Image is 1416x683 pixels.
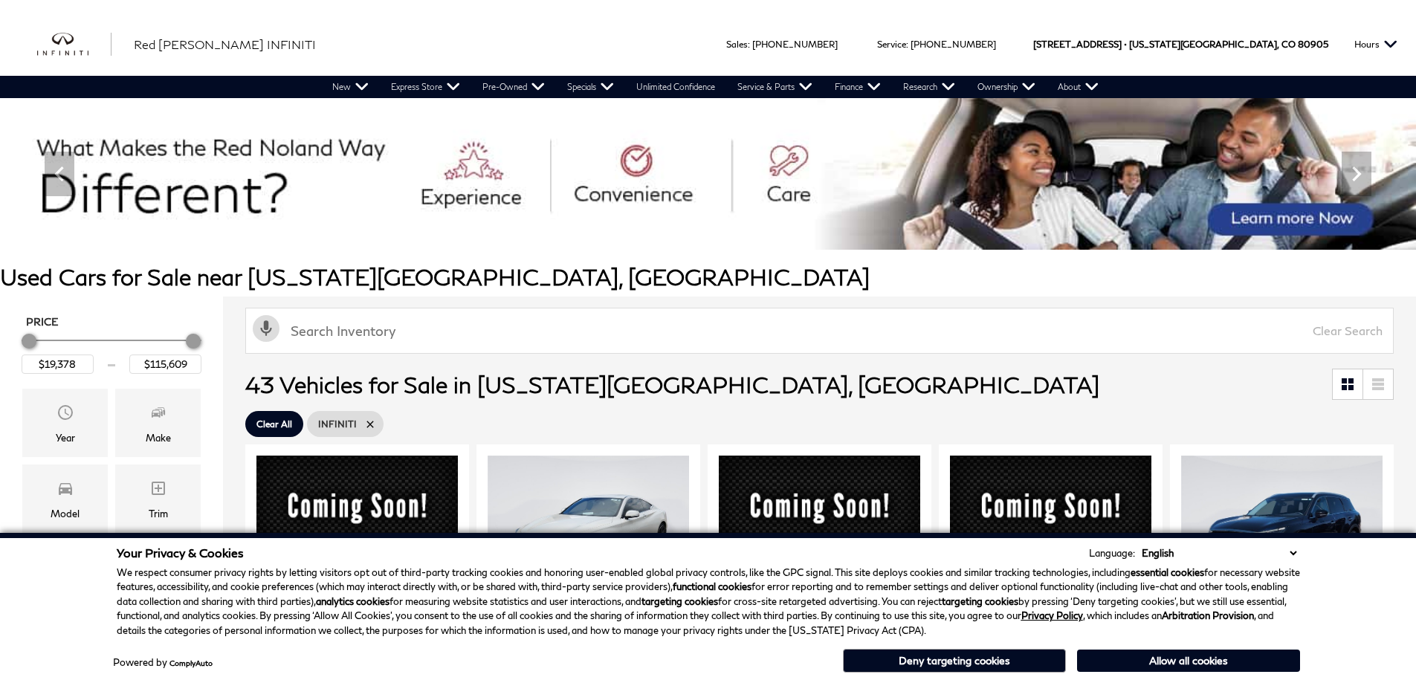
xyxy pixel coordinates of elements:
span: : [748,39,750,50]
img: 2021 INFINITI Q50 Red Sport 400 [719,456,920,611]
span: Go to slide 1 [670,222,685,237]
div: TrimTrim [115,464,201,533]
div: ModelModel [22,464,108,533]
div: Maximum Price [186,334,201,349]
a: Unlimited Confidence [625,76,726,98]
span: Model [56,476,74,505]
div: 1 / 2 [1181,456,1385,609]
a: infiniti [37,33,111,56]
button: Open the hours dropdown [1347,13,1405,76]
img: INFINITI [37,33,111,56]
span: : [906,39,908,50]
a: Privacy Policy [1021,609,1083,621]
input: Search Inventory [245,308,1394,354]
a: [PHONE_NUMBER] [752,39,838,50]
span: Sales [726,39,748,50]
svg: Click to toggle on voice search [253,315,279,342]
div: Year [56,430,75,446]
a: [STREET_ADDRESS] • [US_STATE][GEOGRAPHIC_DATA], CO 80905 [1033,39,1328,50]
span: Year [56,400,74,430]
a: Service & Parts [726,76,824,98]
span: 43 Vehicles for Sale in [US_STATE][GEOGRAPHIC_DATA], [GEOGRAPHIC_DATA] [245,371,1099,398]
span: [US_STATE][GEOGRAPHIC_DATA], [1129,13,1279,76]
a: [PHONE_NUMBER] [911,39,996,50]
span: CO [1281,13,1296,76]
strong: targeting cookies [942,595,1018,607]
select: Language Select [1138,546,1300,560]
img: 2022 INFINITI QX60 LUXE 1 [1181,456,1385,609]
div: Previous [45,152,74,196]
a: Specials [556,76,625,98]
a: New [321,76,380,98]
span: Make [149,400,167,430]
strong: Arbitration Provision [1162,609,1254,621]
div: Minimum Price [22,334,36,349]
span: Your Privacy & Cookies [117,546,244,560]
span: Red [PERSON_NAME] INFINITI [134,37,316,51]
a: Ownership [966,76,1047,98]
strong: essential cookies [1131,566,1204,578]
a: Pre-Owned [471,76,556,98]
a: ComplyAuto [169,658,213,667]
a: Research [892,76,966,98]
div: YearYear [22,389,108,457]
nav: Main Navigation [321,76,1110,98]
div: Next [1342,152,1371,196]
div: Trim [149,505,168,522]
span: INFINITI [318,415,357,433]
div: Price [22,328,201,374]
div: MakeMake [115,389,201,457]
img: 2018 INFINITI QX60 Base [256,456,458,611]
img: 2024 INFINITI QX55 LUXE [950,456,1151,611]
input: Minimum [22,355,94,374]
span: Go to slide 4 [732,222,747,237]
a: About [1047,76,1110,98]
strong: analytics cookies [316,595,389,607]
span: Trim [149,476,167,505]
span: Clear All [256,415,292,433]
h5: Price [26,315,197,328]
strong: functional cookies [673,580,751,592]
a: Finance [824,76,892,98]
input: Maximum [129,355,201,374]
span: Service [877,39,906,50]
a: Red [PERSON_NAME] INFINITI [134,36,316,54]
div: Model [51,505,80,522]
span: 80905 [1298,13,1328,76]
div: 1 / 2 [488,456,691,609]
div: Make [146,430,171,446]
a: Express Store [380,76,471,98]
span: Go to slide 2 [691,222,705,237]
span: Go to slide 3 [711,222,726,237]
p: We respect consumer privacy rights by letting visitors opt out of third-party tracking cookies an... [117,566,1300,638]
button: Deny targeting cookies [843,649,1066,673]
img: 2018 INFINITI Q60 3.0t SPORT 1 [488,456,691,609]
strong: targeting cookies [641,595,718,607]
span: [STREET_ADDRESS] • [1033,13,1127,76]
button: Allow all cookies [1077,650,1300,672]
div: Powered by [113,658,213,667]
div: Language: [1089,548,1135,558]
